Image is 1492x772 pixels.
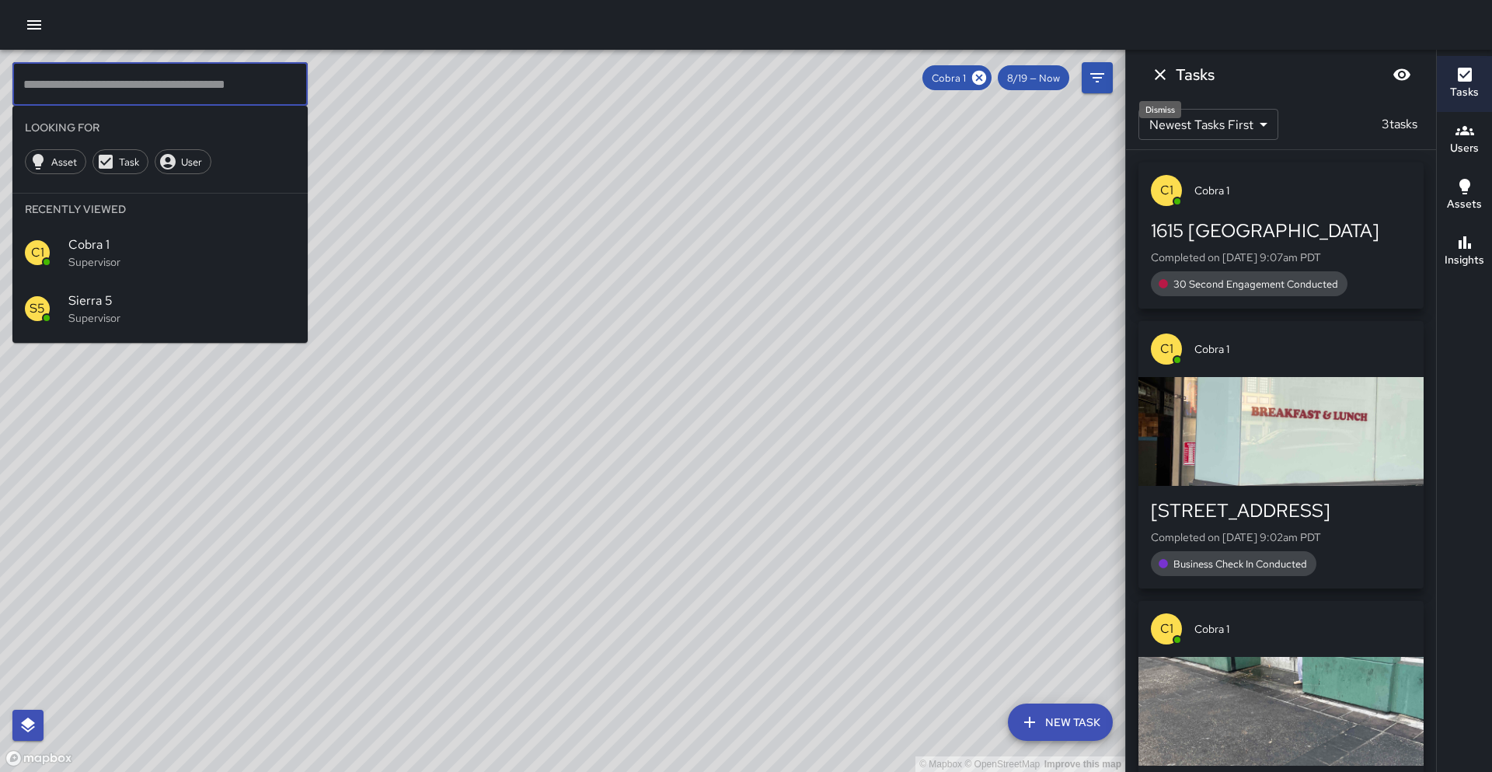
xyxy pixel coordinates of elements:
button: Tasks [1437,56,1492,112]
button: Dismiss [1145,59,1176,90]
div: Asset [25,149,86,174]
span: Task [110,155,148,169]
span: Business Check In Conducted [1164,557,1316,571]
button: Insights [1437,224,1492,280]
p: Completed on [DATE] 9:07am PDT [1151,250,1411,265]
span: User [173,155,211,169]
p: Supervisor [68,254,295,270]
li: Recently Viewed [12,194,308,225]
p: Supervisor [68,310,295,326]
div: 1615 [GEOGRAPHIC_DATA] [1151,218,1411,243]
h6: Insights [1445,252,1484,269]
p: S5 [30,299,45,318]
span: 30 Second Engagement Conducted [1164,278,1347,291]
p: C1 [1160,620,1173,638]
h6: Assets [1447,196,1482,213]
button: C1Cobra 11615 [GEOGRAPHIC_DATA]Completed on [DATE] 9:07am PDT30 Second Engagement Conducted [1138,162,1424,309]
button: C1Cobra 1[STREET_ADDRESS]Completed on [DATE] 9:02am PDTBusiness Check In Conducted [1138,321,1424,589]
span: 8/19 — Now [998,72,1069,85]
button: New Task [1008,704,1113,741]
p: C1 [1160,340,1173,358]
div: [STREET_ADDRESS] [1151,498,1411,523]
div: User [155,149,211,174]
h6: Tasks [1450,84,1479,101]
span: Asset [43,155,85,169]
button: Users [1437,112,1492,168]
p: C1 [31,243,44,262]
span: Cobra 1 [1194,341,1411,357]
span: Cobra 1 [1194,621,1411,637]
h6: Tasks [1176,62,1215,87]
li: Looking For [12,112,308,143]
span: Cobra 1 [1194,183,1411,198]
button: Blur [1386,59,1417,90]
p: C1 [1160,181,1173,200]
p: 3 tasks [1375,115,1424,134]
div: Newest Tasks First [1138,109,1278,140]
span: Cobra 1 [68,236,295,254]
div: S5Sierra 5Supervisor [12,281,308,337]
button: Assets [1437,168,1492,224]
span: Sierra 5 [68,292,295,310]
div: Dismiss [1139,101,1181,118]
span: Cobra 1 [922,72,975,85]
h6: Users [1450,140,1479,157]
div: C1Cobra 1Supervisor [12,225,308,281]
div: Task [92,149,148,174]
button: Filters [1082,62,1113,93]
div: Cobra 1 [922,65,992,90]
p: Completed on [DATE] 9:02am PDT [1151,529,1411,545]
